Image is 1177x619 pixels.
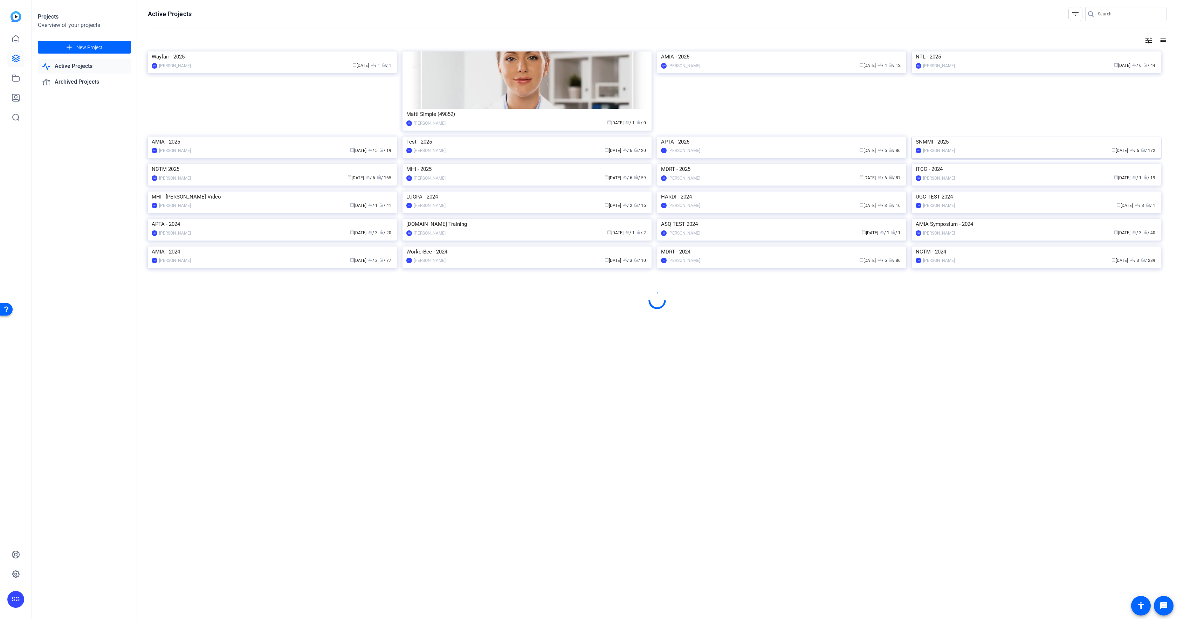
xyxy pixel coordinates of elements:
[859,175,863,179] span: calendar_today
[406,230,412,236] div: RM
[634,203,638,207] span: radio
[605,258,609,262] span: calendar_today
[636,120,646,125] span: / 0
[623,175,627,179] span: group
[38,59,131,74] a: Active Projects
[371,63,380,68] span: / 1
[607,120,624,125] span: [DATE]
[1141,258,1145,262] span: radio
[634,148,638,152] span: radio
[1141,258,1155,263] span: / 239
[152,148,157,153] div: SG
[889,258,893,262] span: radio
[159,230,191,237] div: [PERSON_NAME]
[877,148,882,152] span: group
[634,258,646,263] span: / 10
[661,63,667,69] div: HDV
[347,175,364,180] span: [DATE]
[625,120,635,125] span: / 1
[1135,203,1144,208] span: / 3
[152,137,393,147] div: AMIA - 2025
[880,230,884,234] span: group
[916,246,1157,257] div: NCTM - 2024
[889,175,893,179] span: radio
[668,62,700,69] div: [PERSON_NAME]
[38,75,131,89] a: Archived Projects
[159,175,191,182] div: [PERSON_NAME]
[379,148,391,153] span: / 19
[152,203,157,208] div: SG
[634,175,638,179] span: radio
[1143,230,1155,235] span: / 40
[1132,230,1142,235] span: / 3
[661,203,667,208] div: JD
[859,63,863,67] span: calendar_today
[1114,175,1118,179] span: calendar_today
[1146,203,1150,207] span: radio
[916,203,921,208] div: JD
[379,148,384,152] span: radio
[661,192,902,202] div: HARDI - 2024
[916,148,921,153] div: SG
[607,230,624,235] span: [DATE]
[916,63,921,69] div: SG
[661,219,902,229] div: ASQ TEST 2024
[605,175,609,179] span: calendar_today
[889,148,893,152] span: radio
[152,164,393,174] div: NCTM 2025
[916,51,1157,62] div: NTL - 2025
[347,175,352,179] span: calendar_today
[636,230,646,235] span: / 2
[414,230,446,237] div: [PERSON_NAME]
[661,51,902,62] div: AMIA - 2025
[352,63,357,67] span: calendar_today
[38,13,131,21] div: Projects
[1114,63,1118,67] span: calendar_today
[152,63,157,69] div: GV
[379,258,384,262] span: radio
[661,246,902,257] div: MDRT - 2024
[366,175,375,180] span: / 6
[877,258,882,262] span: group
[661,148,667,153] div: SG
[382,63,391,68] span: / 1
[368,203,378,208] span: / 1
[352,63,369,68] span: [DATE]
[406,175,412,181] div: SG
[414,202,446,209] div: [PERSON_NAME]
[406,164,648,174] div: MHI - 2025
[889,203,901,208] span: / 16
[368,203,372,207] span: group
[406,258,412,263] div: JD
[877,63,887,68] span: / 4
[379,230,391,235] span: / 20
[623,258,632,263] span: / 3
[152,192,393,202] div: MHI - [PERSON_NAME] Video
[880,230,889,235] span: / 1
[634,148,646,153] span: / 20
[862,230,866,234] span: calendar_today
[379,203,391,208] span: / 41
[1132,175,1142,180] span: / 1
[661,137,902,147] div: APTA - 2025
[379,203,384,207] span: radio
[377,175,391,180] span: / 165
[1114,230,1118,234] span: calendar_today
[877,203,882,207] span: group
[916,175,921,181] div: SG
[152,230,157,236] div: JD
[1130,258,1139,263] span: / 3
[668,147,700,154] div: [PERSON_NAME]
[371,63,375,67] span: group
[877,175,887,180] span: / 6
[862,230,878,235] span: [DATE]
[605,203,609,207] span: calendar_today
[1143,230,1148,234] span: radio
[350,230,366,235] span: [DATE]
[634,258,638,262] span: radio
[916,192,1157,202] div: UGC TEST 2024
[382,63,386,67] span: radio
[636,230,641,234] span: radio
[366,175,370,179] span: group
[916,219,1157,229] div: AMIA Symposium - 2024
